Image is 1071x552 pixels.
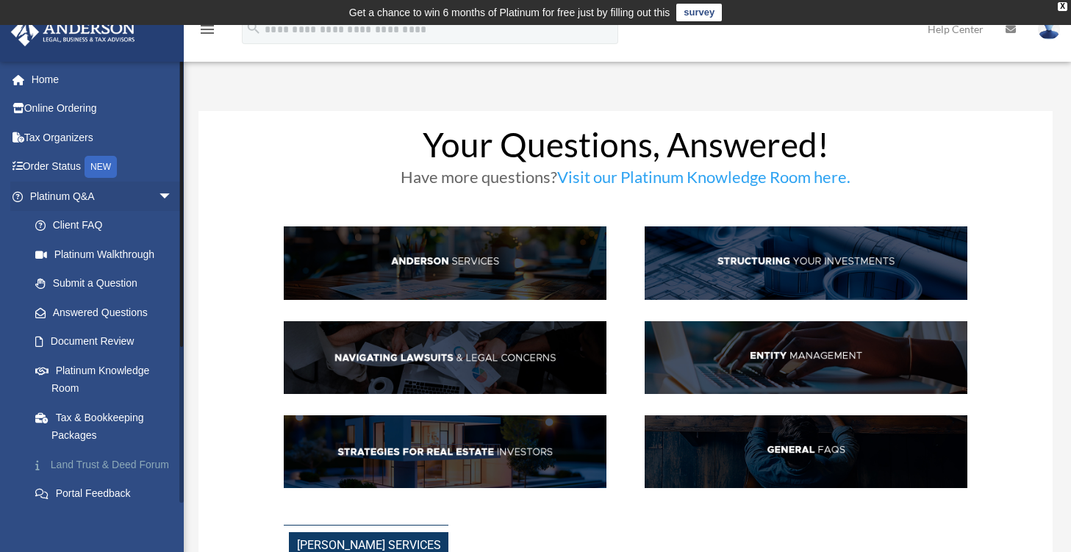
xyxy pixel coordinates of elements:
[676,4,722,21] a: survey
[198,21,216,38] i: menu
[1058,2,1067,11] div: close
[21,403,195,450] a: Tax & Bookkeeping Packages
[1038,18,1060,40] img: User Pic
[284,128,967,169] h1: Your Questions, Answered!
[349,4,670,21] div: Get a chance to win 6 months of Platinum for free just by filling out this
[645,415,967,489] img: GenFAQ_hdr
[10,152,195,182] a: Order StatusNEW
[7,18,140,46] img: Anderson Advisors Platinum Portal
[21,327,195,356] a: Document Review
[284,321,606,395] img: NavLaw_hdr
[284,415,606,489] img: StratsRE_hdr
[284,169,967,193] h3: Have more questions?
[10,182,195,211] a: Platinum Q&Aarrow_drop_down
[246,20,262,36] i: search
[158,182,187,212] span: arrow_drop_down
[21,298,195,327] a: Answered Questions
[557,167,850,194] a: Visit our Platinum Knowledge Room here.
[198,26,216,38] a: menu
[284,226,606,300] img: AndServ_hdr
[85,156,117,178] div: NEW
[21,450,195,479] a: Land Trust & Deed Forum
[21,211,187,240] a: Client FAQ
[21,240,195,269] a: Platinum Walkthrough
[21,356,195,403] a: Platinum Knowledge Room
[10,123,195,152] a: Tax Organizers
[645,321,967,395] img: EntManag_hdr
[10,65,195,94] a: Home
[10,94,195,123] a: Online Ordering
[21,479,195,509] a: Portal Feedback
[645,226,967,300] img: StructInv_hdr
[21,269,195,298] a: Submit a Question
